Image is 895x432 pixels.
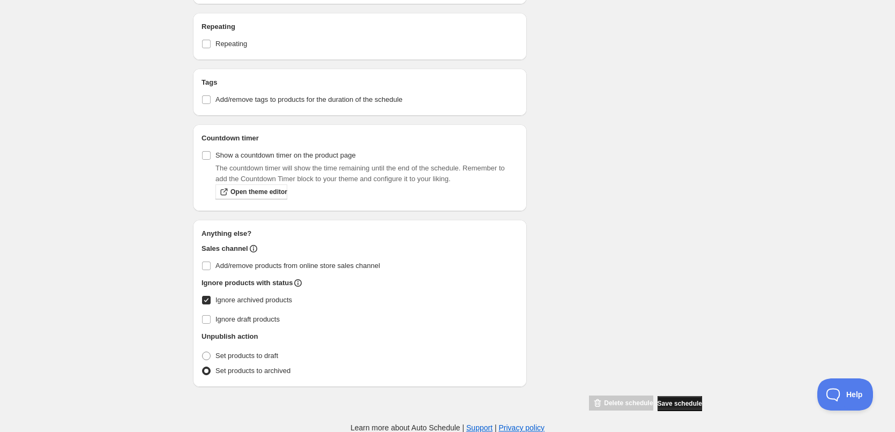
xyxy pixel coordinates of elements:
h2: Repeating [202,21,518,32]
span: Open theme editor [230,188,287,196]
h2: Tags [202,77,518,88]
a: Open theme editor [215,184,287,199]
span: Add/remove products from online store sales channel [215,262,380,270]
span: Set products to draft [215,352,278,360]
h2: Ignore products with status [202,278,293,288]
span: Ignore archived products [215,296,292,304]
button: Save schedule [658,396,702,411]
span: Repeating [215,40,247,48]
span: Save schedule [658,399,702,408]
span: Add/remove tags to products for the duration of the schedule [215,95,402,103]
h2: Unpublish action [202,331,258,342]
h2: Anything else? [202,228,518,239]
span: Set products to archived [215,367,290,375]
h2: Sales channel [202,243,248,254]
iframe: Toggle Customer Support [817,378,874,411]
span: Ignore draft products [215,315,280,323]
p: The countdown timer will show the time remaining until the end of the schedule. Remember to add t... [215,163,518,184]
a: Support [466,423,493,432]
h2: Countdown timer [202,133,518,144]
span: Show a countdown timer on the product page [215,151,356,159]
a: Privacy policy [499,423,545,432]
